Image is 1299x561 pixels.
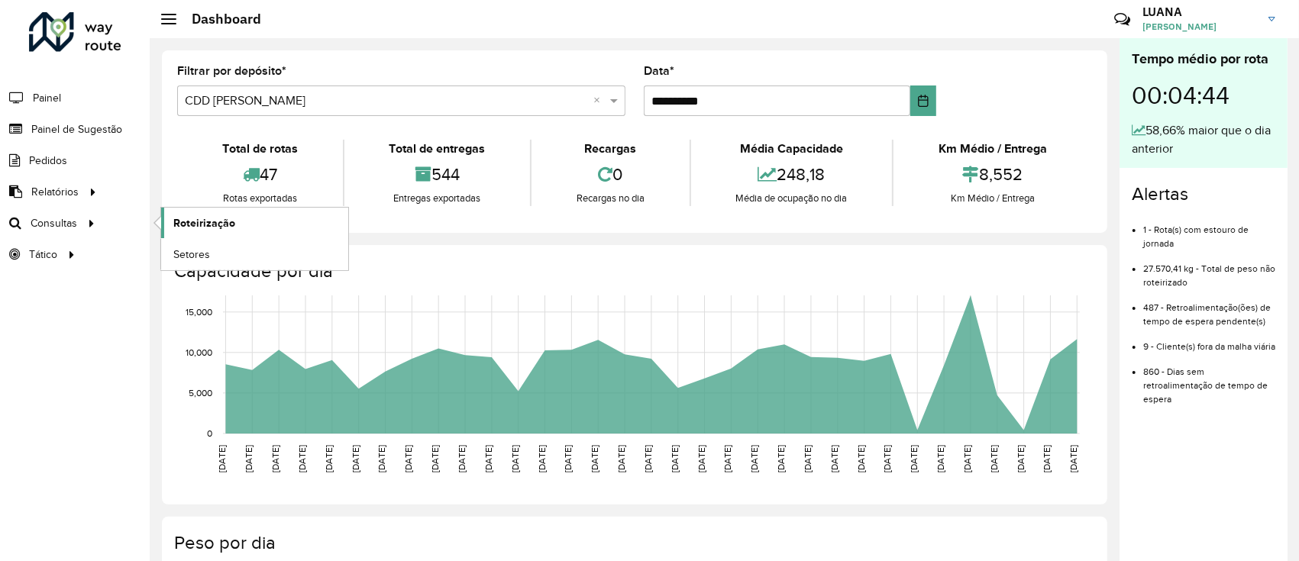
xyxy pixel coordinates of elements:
span: Pedidos [29,153,67,169]
h2: Dashboard [176,11,261,27]
text: [DATE] [723,445,733,472]
span: Painel de Sugestão [31,121,122,137]
text: [DATE] [909,445,919,472]
li: 860 - Dias sem retroalimentação de tempo de espera [1143,353,1275,406]
div: 00:04:44 [1132,69,1275,121]
div: Tempo médio por rota [1132,49,1275,69]
span: Relatórios [31,184,79,200]
span: Roteirização [173,215,235,231]
text: [DATE] [989,445,999,472]
text: [DATE] [537,445,547,472]
span: Tático [29,247,57,263]
text: [DATE] [670,445,680,472]
text: [DATE] [803,445,813,472]
text: [DATE] [270,445,280,472]
text: [DATE] [510,445,520,472]
button: Choose Date [910,85,936,116]
label: Filtrar por depósito [177,62,286,80]
li: 1 - Rota(s) com estouro de jornada [1143,211,1275,250]
div: 0 [535,158,686,191]
text: 0 [207,428,212,438]
text: [DATE] [377,445,387,472]
text: [DATE] [1016,445,1026,472]
text: [DATE] [1069,445,1079,472]
text: [DATE] [643,445,653,472]
text: [DATE] [297,445,307,472]
text: [DATE] [563,445,573,472]
div: Km Médio / Entrega [897,140,1088,158]
a: Roteirização [161,208,348,238]
div: Média Capacidade [695,140,889,158]
a: Contato Rápido [1106,3,1139,36]
span: Painel [33,90,61,106]
div: Total de rotas [181,140,339,158]
text: [DATE] [776,445,786,472]
div: Recargas no dia [535,191,686,206]
text: [DATE] [244,445,254,472]
text: [DATE] [217,445,227,472]
h4: Peso por dia [174,532,1092,554]
span: Consultas [31,215,77,231]
text: [DATE] [457,445,467,472]
text: [DATE] [483,445,493,472]
span: [PERSON_NAME] [1142,20,1257,34]
text: [DATE] [590,445,599,472]
h4: Alertas [1132,183,1275,205]
text: 10,000 [186,347,212,357]
text: [DATE] [856,445,866,472]
div: Total de entregas [348,140,527,158]
text: [DATE] [962,445,972,472]
div: 8,552 [897,158,1088,191]
text: 5,000 [189,388,212,398]
h3: LUANA [1142,5,1257,19]
div: Km Médio / Entrega [897,191,1088,206]
text: [DATE] [935,445,945,472]
text: [DATE] [351,445,360,472]
h4: Capacidade por dia [174,260,1092,282]
text: [DATE] [749,445,759,472]
a: Setores [161,239,348,269]
div: Média de ocupação no dia [695,191,889,206]
li: 9 - Cliente(s) fora da malha viária [1143,328,1275,353]
li: 27.570,41 kg - Total de peso não roteirizado [1143,250,1275,289]
div: 47 [181,158,339,191]
text: [DATE] [1042,445,1052,472]
text: 15,000 [186,307,212,317]
text: [DATE] [430,445,440,472]
text: [DATE] [883,445,893,472]
div: 248,18 [695,158,889,191]
span: Clear all [593,92,606,110]
div: 544 [348,158,527,191]
div: 58,66% maior que o dia anterior [1132,121,1275,158]
text: [DATE] [324,445,334,472]
div: Rotas exportadas [181,191,339,206]
div: Entregas exportadas [348,191,527,206]
div: Recargas [535,140,686,158]
li: 487 - Retroalimentação(ões) de tempo de espera pendente(s) [1143,289,1275,328]
text: [DATE] [696,445,706,472]
span: Setores [173,247,210,263]
text: [DATE] [829,445,839,472]
text: [DATE] [616,445,626,472]
text: [DATE] [403,445,413,472]
label: Data [644,62,674,80]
